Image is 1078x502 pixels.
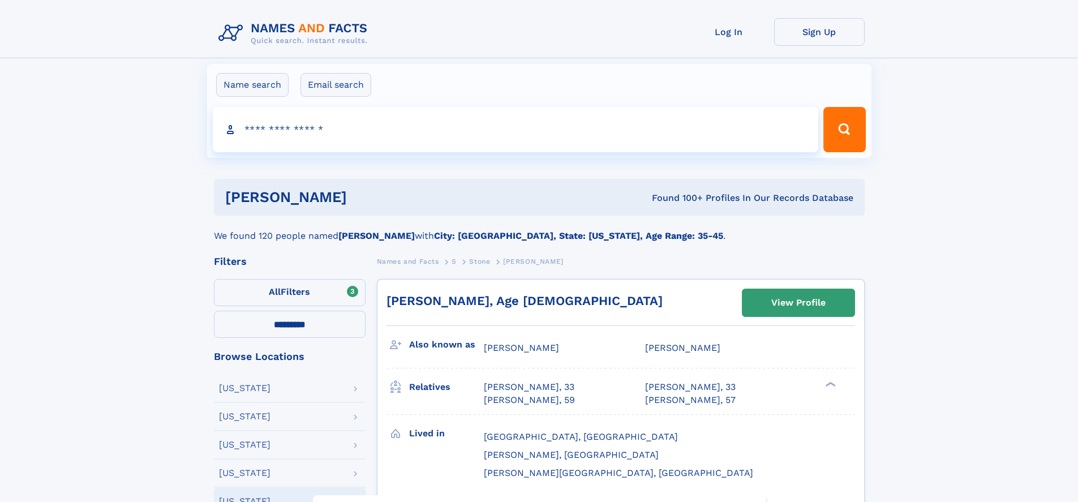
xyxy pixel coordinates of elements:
div: We found 120 people named with . [214,216,865,243]
a: Sign Up [774,18,865,46]
input: search input [213,107,819,152]
div: [US_STATE] [219,469,270,478]
label: Name search [216,73,289,97]
a: [PERSON_NAME], 33 [484,381,574,393]
div: View Profile [771,290,826,316]
img: Logo Names and Facts [214,18,377,49]
a: Names and Facts [377,254,439,268]
span: S [452,258,457,265]
div: [US_STATE] [219,440,270,449]
span: [GEOGRAPHIC_DATA], [GEOGRAPHIC_DATA] [484,431,678,442]
div: [US_STATE] [219,384,270,393]
span: [PERSON_NAME], [GEOGRAPHIC_DATA] [484,449,659,460]
span: [PERSON_NAME][GEOGRAPHIC_DATA], [GEOGRAPHIC_DATA] [484,467,753,478]
div: Browse Locations [214,351,366,362]
h1: [PERSON_NAME] [225,190,500,204]
h3: Relatives [409,377,484,397]
a: [PERSON_NAME], 57 [645,394,736,406]
a: [PERSON_NAME], 33 [645,381,736,393]
span: [PERSON_NAME] [503,258,564,265]
span: All [269,286,281,297]
a: Log In [684,18,774,46]
div: Found 100+ Profiles In Our Records Database [499,192,853,204]
button: Search Button [823,107,865,152]
h3: Also known as [409,335,484,354]
label: Filters [214,279,366,306]
a: [PERSON_NAME], Age [DEMOGRAPHIC_DATA] [386,294,663,308]
div: Filters [214,256,366,267]
h3: Lived in [409,424,484,443]
label: Email search [300,73,371,97]
div: [US_STATE] [219,412,270,421]
span: [PERSON_NAME] [484,342,559,353]
a: S [452,254,457,268]
a: View Profile [742,289,854,316]
a: [PERSON_NAME], 59 [484,394,575,406]
b: [PERSON_NAME] [338,230,415,241]
span: Stone [469,258,490,265]
span: [PERSON_NAME] [645,342,720,353]
div: ❯ [823,381,836,388]
b: City: [GEOGRAPHIC_DATA], State: [US_STATE], Age Range: 35-45 [434,230,723,241]
a: Stone [469,254,490,268]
